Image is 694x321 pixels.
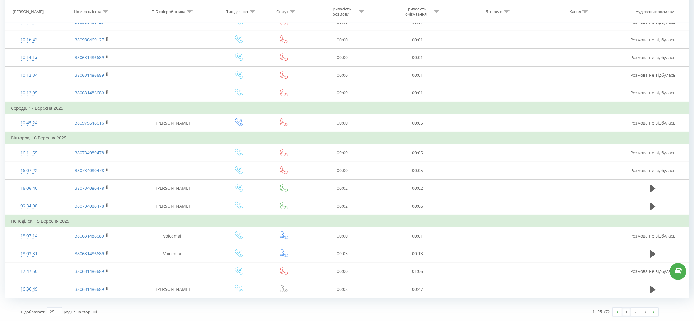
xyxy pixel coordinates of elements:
div: Статус [276,9,288,14]
div: [PERSON_NAME] [13,9,44,14]
td: [PERSON_NAME] [131,114,215,132]
div: Тривалість розмови [325,6,357,17]
td: 00:47 [380,280,455,298]
div: Аудіозапис розмови [636,9,674,14]
a: 380631486689 [75,286,104,292]
div: 17:47:50 [11,266,47,277]
a: 380734080478 [75,185,104,191]
a: 380631486689 [75,233,104,239]
td: 00:02 [380,179,455,197]
div: 10:12:05 [11,87,47,99]
span: Розмова не відбулась [630,168,675,173]
td: 00:05 [380,144,455,162]
td: Voicemail [131,245,215,263]
td: 00:00 [305,263,380,280]
a: 380631486689 [75,55,104,60]
div: 10:14:12 [11,51,47,63]
td: 00:00 [305,114,380,132]
span: Відображати [21,309,45,315]
div: 10:16:42 [11,34,47,46]
td: 00:13 [380,245,455,263]
div: Тип дзвінка [227,9,248,14]
span: Розмова не відбулась [630,72,675,78]
td: 00:01 [380,84,455,102]
td: 00:01 [380,227,455,245]
a: 380734080478 [75,150,104,156]
div: 1 - 25 з 72 [592,309,610,315]
span: Розмова не відбулась [630,150,675,156]
div: 10:45:24 [11,117,47,129]
div: 16:36:49 [11,283,47,295]
div: 18:03:31 [11,248,47,260]
a: 380979646616 [75,120,104,126]
td: 00:00 [305,49,380,66]
td: 00:00 [305,162,380,179]
td: Вівторок, 16 Вересня 2025 [5,132,689,144]
a: 380980469127 [75,19,104,25]
div: 10:12:34 [11,69,47,81]
div: Джерело [486,9,503,14]
span: Розмова не відбулась [630,90,675,96]
td: 00:05 [380,162,455,179]
div: Тривалість очікування [400,6,432,17]
td: 00:03 [305,245,380,263]
td: 00:00 [305,66,380,84]
td: 00:01 [380,49,455,66]
div: 16:07:22 [11,165,47,177]
td: 00:00 [305,31,380,49]
td: 00:00 [305,84,380,102]
span: рядків на сторінці [64,309,97,315]
span: Розмова не відбулась [630,19,675,25]
td: 00:00 [305,227,380,245]
a: 380631486689 [75,90,104,96]
td: 00:01 [380,66,455,84]
td: 01:06 [380,263,455,280]
div: 25 [50,309,54,315]
td: [PERSON_NAME] [131,280,215,298]
div: 09:34:08 [11,200,47,212]
a: 380980469127 [75,37,104,43]
a: 380631486689 [75,251,104,256]
td: 00:08 [305,280,380,298]
td: 00:02 [305,179,380,197]
span: Розмова не відбулась [630,37,675,43]
td: [PERSON_NAME] [131,179,215,197]
div: Канал [570,9,581,14]
td: Понеділок, 15 Вересня 2025 [5,215,689,227]
a: 380631486689 [75,268,104,274]
td: 00:00 [305,144,380,162]
span: Розмова не відбулась [630,120,675,126]
a: 380734080478 [75,168,104,173]
div: 16:11:55 [11,147,47,159]
td: Середа, 17 Вересня 2025 [5,102,689,114]
a: 2 [631,308,640,316]
div: ПІБ співробітника [152,9,186,14]
span: Розмова не відбулась [630,268,675,274]
a: 380631486689 [75,72,104,78]
a: 1 [622,308,631,316]
div: 18:07:14 [11,230,47,242]
td: 00:01 [380,31,455,49]
td: Voicemail [131,227,215,245]
td: 00:05 [380,114,455,132]
div: 16:06:40 [11,182,47,194]
td: 00:02 [305,197,380,215]
div: Номер клієнта [74,9,101,14]
td: 00:06 [380,197,455,215]
span: Розмова не відбулась [630,233,675,239]
td: [PERSON_NAME] [131,197,215,215]
a: 380734080478 [75,203,104,209]
span: Розмова не відбулась [630,55,675,60]
a: 3 [640,308,649,316]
